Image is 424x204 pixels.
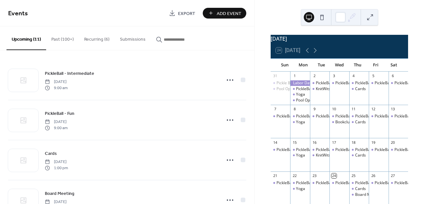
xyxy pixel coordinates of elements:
div: 15 [292,140,297,145]
div: PickleBall - Fun [310,180,329,186]
div: 7 [273,107,277,112]
span: [DATE] [45,119,68,125]
div: [DATE] [271,35,408,43]
div: 21 [273,173,277,178]
div: PickleBall - Intermediate [369,114,388,119]
div: PickleBall - Intermediate [271,147,290,153]
div: Board Meeting [349,192,369,197]
div: PickleBall - Fun [394,147,421,153]
a: Board Meeting [45,190,74,197]
div: 11 [351,107,356,112]
div: Pool Open [290,98,310,103]
div: Pickle Ball - Intermediate [276,80,321,86]
span: Export [178,10,195,17]
div: 6 [391,74,395,78]
span: Add Event [217,10,241,17]
div: PickleBall - Intermediate [290,180,310,186]
div: Labor Day [290,80,310,86]
div: KnitWits [316,86,330,92]
div: PickleBall - Intermediate [375,80,418,86]
div: PickleBall - Fun [310,80,329,86]
span: 9:00 am [45,125,68,131]
div: PickleBall - Intermediate [375,147,418,153]
div: PickleBall - Fun [349,80,369,86]
div: PickleBall - Intermediate [290,147,310,153]
div: 18 [351,140,356,145]
div: 19 [371,140,376,145]
div: PickleBall - Fun [355,80,382,86]
div: 20 [391,140,395,145]
div: 25 [351,173,356,178]
div: Cards [355,119,366,125]
div: PickleBall - Intermediate [375,114,418,119]
a: PickleBall - Fun [45,110,74,117]
div: 16 [312,140,317,145]
div: PickleBall - Intermediate [329,180,349,186]
div: PickleBall - Fun [355,147,382,153]
span: Board Meeting [45,190,74,197]
button: Past (100+) [46,26,79,49]
div: PickleBall - Intermediate [276,114,320,119]
div: Cards [349,86,369,92]
div: 8 [292,107,297,112]
button: Upcoming (11) [6,26,46,50]
div: PickleBall - Intermediate [375,180,418,186]
div: PickleBall - Fun [316,80,343,86]
div: Cards [355,186,366,192]
div: PickleBall - Fun [355,180,382,186]
div: PickleBall - Intermediate [369,147,388,153]
div: PickleBall - Fun [355,114,382,119]
div: PickleBall - Fun [394,180,421,186]
div: PickleBall - Intermediate [335,80,379,86]
div: Sun [276,59,294,72]
div: PickleBall - Fun [316,114,343,119]
div: PickleBall - Fun [394,80,421,86]
div: PickleBall - Fun [316,147,343,153]
div: PickleBall - Intermediate [369,180,388,186]
div: Cards [349,186,369,192]
div: 12 [371,107,376,112]
a: Export [164,8,200,19]
div: 5 [371,74,376,78]
div: PickleBall - Fun [349,114,369,119]
div: 24 [331,173,336,178]
a: PickleBall - Intermediate [45,70,94,77]
div: 4 [351,74,356,78]
div: 9 [312,107,317,112]
div: Board Meeting [355,192,382,197]
div: PickleBall - Fun [310,147,329,153]
div: Mon [294,59,312,72]
div: 2 [312,74,317,78]
div: Yoga [296,92,305,97]
div: Pool Open [271,86,290,92]
div: Yoga [290,153,310,158]
div: Yoga [296,119,305,125]
div: PickleBall - Fun [316,180,343,186]
div: PickleBall - Intermediate [276,180,320,186]
div: PickleBall - Fun [389,180,408,186]
div: Cards [355,86,366,92]
div: Pool Open [276,86,295,92]
div: KnitWits [310,153,329,158]
div: 23 [312,173,317,178]
div: Yoga [296,186,305,192]
div: Yoga [290,186,310,192]
div: 27 [391,173,395,178]
div: PickleBall - Intermediate [276,147,320,153]
div: PickleBall - Fun [389,147,408,153]
div: Cards [355,153,366,158]
div: PickleBall - Intermediate [335,180,379,186]
div: Bookclub [329,119,349,125]
div: PickleBall - Fun [349,180,369,186]
div: PickleBall - Intermediate [296,114,340,119]
span: Events [8,7,28,20]
span: [DATE] [45,79,68,85]
button: Add Event [203,8,246,19]
div: Tue [312,59,330,72]
div: 1 [292,74,297,78]
span: 1:00 pm [45,165,68,171]
div: Fri [366,59,385,72]
div: 31 [273,74,277,78]
div: Yoga [290,119,310,125]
